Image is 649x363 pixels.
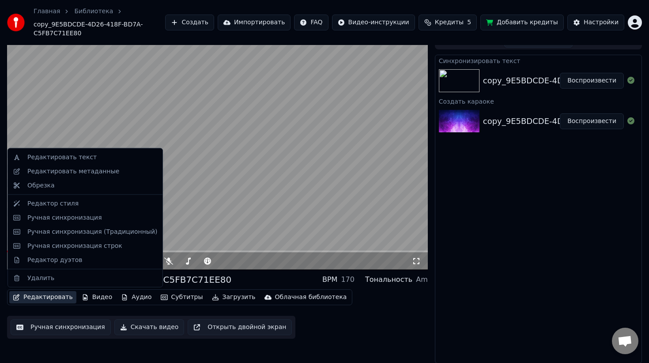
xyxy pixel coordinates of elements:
div: BPM [322,274,337,285]
button: Редактировать [9,291,76,303]
button: Добавить кредиты [480,15,564,30]
button: Воспроизвести [560,113,624,129]
div: copy_9E5BDCDE-4D26-418F-BD7A-C5FB7C71EE80 [7,273,231,286]
button: Загрузить [208,291,259,303]
button: Создать [165,15,214,30]
button: Скачать видео [114,319,185,335]
div: Облачная библиотека [275,293,347,302]
button: Видео [78,291,116,303]
div: Редактор стиля [27,199,79,208]
div: Am [416,274,428,285]
div: Ручная синхронизация [27,213,102,222]
button: Субтитры [157,291,207,303]
button: Ручная синхронизация [11,319,111,335]
span: Кредиты [435,18,464,27]
span: copy_9E5BDCDE-4D26-418F-BD7A-C5FB7C71EE80 [34,20,165,38]
button: Аудио [117,291,155,303]
div: Удалить [27,273,54,282]
div: Синхронизировать текст [435,55,641,66]
nav: breadcrumb [34,7,165,38]
div: Открытый чат [612,328,638,354]
div: Редактировать метаданные [27,167,119,176]
img: youka [7,14,25,31]
a: Главная [34,7,60,16]
button: Импортировать [218,15,291,30]
div: Создать караоке [435,96,641,106]
div: Настройки [584,18,619,27]
button: Настройки [567,15,624,30]
div: Ручная синхронизация (Традиционный) [27,227,157,236]
button: FAQ [294,15,328,30]
div: 170 [341,274,355,285]
div: Тональность [365,274,412,285]
button: Открыть двойной экран [188,319,292,335]
button: Видео-инструкции [332,15,415,30]
button: Воспроизвести [560,73,624,89]
a: Библиотека [74,7,113,16]
div: Редактор дуэтов [27,255,82,264]
div: Редактировать текст [27,153,97,162]
div: Обрезка [27,181,55,190]
span: 5 [467,18,471,27]
div: Ручная синхронизация строк [27,241,122,250]
button: Кредиты5 [419,15,477,30]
